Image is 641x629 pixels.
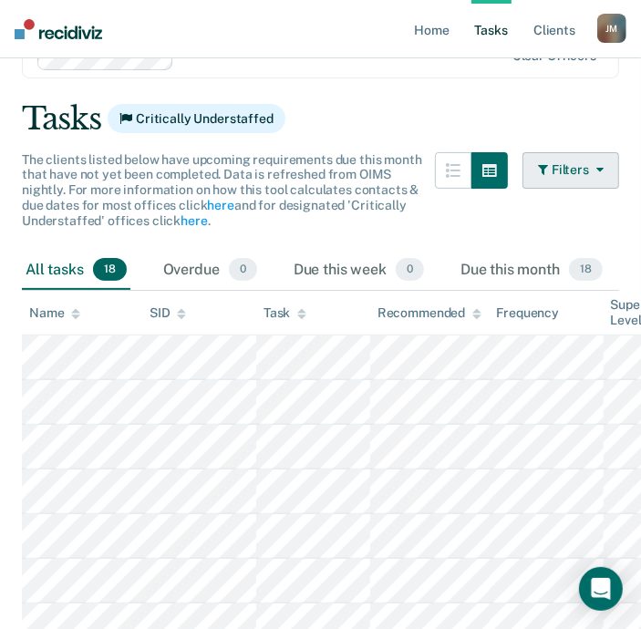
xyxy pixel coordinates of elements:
[22,152,422,228] span: The clients listed below have upcoming requirements due this month that have not yet been complet...
[396,258,424,282] span: 0
[290,251,428,291] div: Due this week0
[208,198,234,212] a: here
[29,305,80,321] div: Name
[597,14,626,43] div: J M
[150,305,187,321] div: SID
[579,567,623,611] div: Open Intercom Messenger
[229,258,257,282] span: 0
[264,305,306,321] div: Task
[15,19,102,39] img: Recidiviz
[160,251,261,291] div: Overdue0
[108,104,285,133] span: Critically Understaffed
[93,258,127,282] span: 18
[22,100,619,138] div: Tasks
[522,152,619,189] button: Filters
[597,14,626,43] button: JM
[457,251,606,291] div: Due this month18
[497,305,560,321] div: Frequency
[377,305,481,321] div: Recommended
[22,251,130,291] div: All tasks18
[181,213,207,228] a: here
[569,258,603,282] span: 18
